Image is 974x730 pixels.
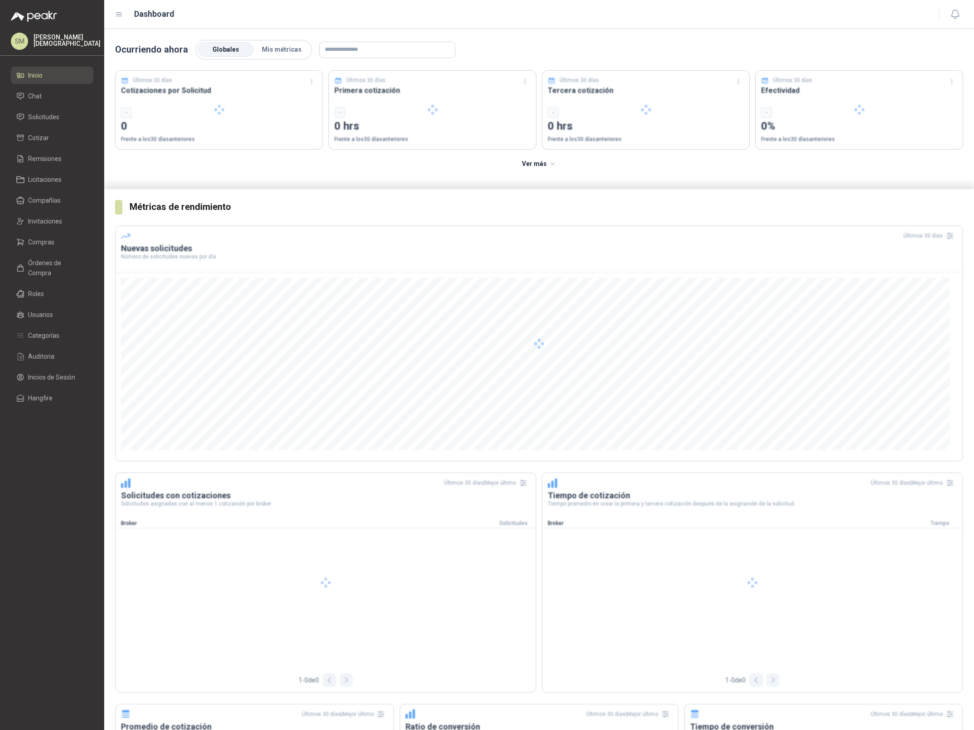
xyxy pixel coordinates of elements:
[11,369,93,386] a: Inicios de Sesión
[28,258,85,278] span: Órdenes de Compra
[11,213,93,230] a: Invitaciones
[262,46,302,53] span: Mis métricas
[115,43,188,57] p: Ocurriendo ahora
[28,393,53,403] span: Hangfire
[11,150,93,167] a: Remisiones
[134,8,174,20] h1: Dashboard
[11,327,93,344] a: Categorías
[28,372,75,382] span: Inicios de Sesión
[28,91,42,101] span: Chat
[11,88,93,105] a: Chat
[11,348,93,365] a: Auditoria
[11,234,93,251] a: Compras
[34,34,101,47] p: [PERSON_NAME] [DEMOGRAPHIC_DATA]
[28,310,53,320] span: Usuarios
[11,285,93,302] a: Roles
[11,306,93,323] a: Usuarios
[11,192,93,209] a: Compañías
[11,171,93,188] a: Licitaciones
[28,70,43,80] span: Inicio
[130,200,963,214] h3: Métricas de rendimiento
[28,237,54,247] span: Compras
[11,389,93,407] a: Hangfire
[28,154,62,164] span: Remisiones
[28,216,62,226] span: Invitaciones
[28,351,54,361] span: Auditoria
[11,108,93,126] a: Solicitudes
[11,11,57,22] img: Logo peakr
[11,33,28,50] div: SM
[212,46,239,53] span: Globales
[28,195,61,205] span: Compañías
[11,129,93,146] a: Cotizar
[11,67,93,84] a: Inicio
[28,175,62,185] span: Licitaciones
[11,254,93,282] a: Órdenes de Compra
[28,112,59,122] span: Solicitudes
[28,331,59,341] span: Categorías
[28,289,44,299] span: Roles
[28,133,49,143] span: Cotizar
[517,155,562,173] button: Ver más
